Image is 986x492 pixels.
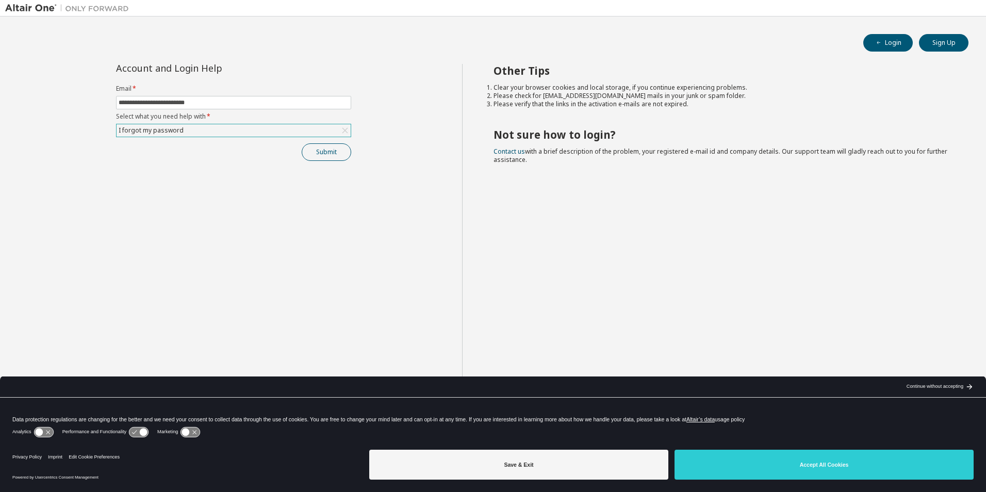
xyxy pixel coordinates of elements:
label: Email [116,85,351,93]
label: Select what you need help with [116,112,351,121]
span: with a brief description of the problem, your registered e-mail id and company details. Our suppo... [494,147,947,164]
button: Sign Up [919,34,968,52]
li: Please check for [EMAIL_ADDRESS][DOMAIN_NAME] mails in your junk or spam folder. [494,92,950,100]
div: I forgot my password [117,125,185,136]
a: Contact us [494,147,525,156]
button: Login [863,34,913,52]
li: Clear your browser cookies and local storage, if you continue experiencing problems. [494,84,950,92]
img: Altair One [5,3,134,13]
div: Account and Login Help [116,64,304,72]
li: Please verify that the links in the activation e-mails are not expired. [494,100,950,108]
h2: Not sure how to login? [494,128,950,141]
div: I forgot my password [117,124,351,137]
h2: Other Tips [494,64,950,77]
button: Submit [302,143,351,161]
